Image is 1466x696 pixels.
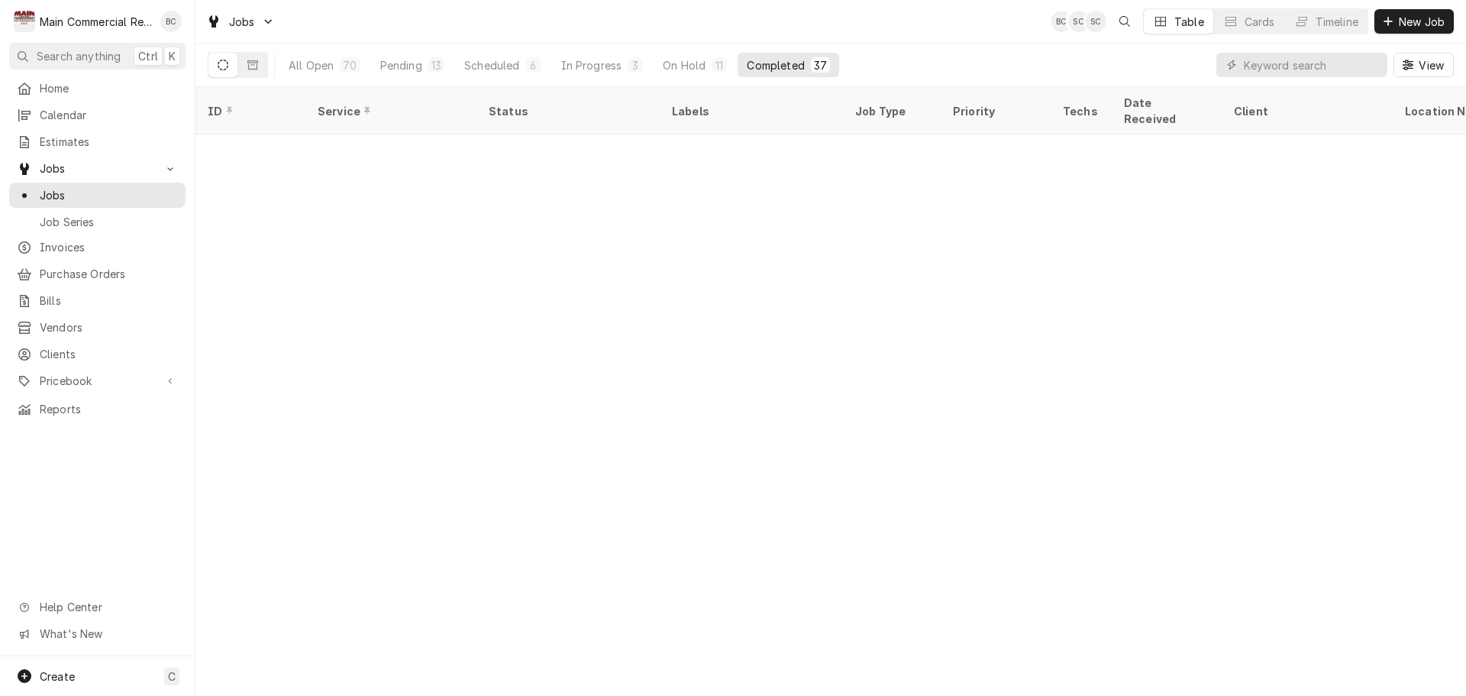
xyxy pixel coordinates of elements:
[9,102,186,128] a: Calendar
[953,103,1035,119] div: Priority
[40,107,178,123] span: Calendar
[40,160,155,176] span: Jobs
[1396,14,1448,30] span: New Job
[40,134,178,150] span: Estimates
[1085,11,1106,32] div: SC
[1068,11,1090,32] div: Sharon Campbell's Avatar
[160,11,182,32] div: BC
[489,103,644,119] div: Status
[40,214,178,230] span: Job Series
[1244,53,1380,77] input: Keyword search
[160,11,182,32] div: Bookkeeper Main Commercial's Avatar
[40,373,155,389] span: Pricebook
[14,11,35,32] div: Main Commercial Refrigeration Service's Avatar
[1416,57,1447,73] span: View
[200,9,281,34] a: Go to Jobs
[561,57,622,73] div: In Progress
[1124,95,1206,127] div: Date Received
[9,209,186,235] a: Job Series
[318,103,461,119] div: Service
[9,288,186,313] a: Bills
[343,57,357,73] div: 70
[9,397,186,422] a: Reports
[40,626,176,642] span: What's New
[40,80,178,96] span: Home
[9,594,186,620] a: Go to Help Center
[40,319,178,335] span: Vendors
[1112,9,1137,34] button: Open search
[40,401,178,417] span: Reports
[9,156,186,181] a: Go to Jobs
[1393,53,1454,77] button: View
[1234,103,1377,119] div: Client
[9,235,186,260] a: Invoices
[9,129,186,154] a: Estimates
[40,239,178,255] span: Invoices
[9,342,186,367] a: Clients
[529,57,538,73] div: 6
[814,57,827,73] div: 37
[169,48,176,64] span: K
[464,57,519,73] div: Scheduled
[1316,14,1358,30] div: Timeline
[631,57,640,73] div: 3
[1374,9,1454,34] button: New Job
[1051,11,1072,32] div: BC
[1068,11,1090,32] div: SC
[1063,103,1099,119] div: Techs
[9,315,186,340] a: Vendors
[431,57,441,73] div: 13
[208,103,290,119] div: ID
[9,43,186,70] button: Search anythingCtrlK
[1085,11,1106,32] div: Sharon Campbell's Avatar
[9,621,186,646] a: Go to What's New
[40,14,152,30] div: Main Commercial Refrigeration Service
[40,293,178,309] span: Bills
[40,670,75,683] span: Create
[40,346,178,362] span: Clients
[380,57,422,73] div: Pending
[14,11,35,32] div: M
[747,57,804,73] div: Completed
[229,14,255,30] span: Jobs
[9,183,186,208] a: Jobs
[9,76,186,101] a: Home
[1245,14,1275,30] div: Cards
[40,599,176,615] span: Help Center
[40,187,178,203] span: Jobs
[168,668,176,685] span: C
[138,48,158,64] span: Ctrl
[37,48,121,64] span: Search anything
[9,368,186,393] a: Go to Pricebook
[715,57,724,73] div: 11
[672,103,831,119] div: Labels
[1051,11,1072,32] div: Bookkeeper Main Commercial's Avatar
[40,266,178,282] span: Purchase Orders
[9,261,186,286] a: Purchase Orders
[855,103,928,119] div: Job Type
[289,57,334,73] div: All Open
[663,57,706,73] div: On Hold
[1174,14,1204,30] div: Table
